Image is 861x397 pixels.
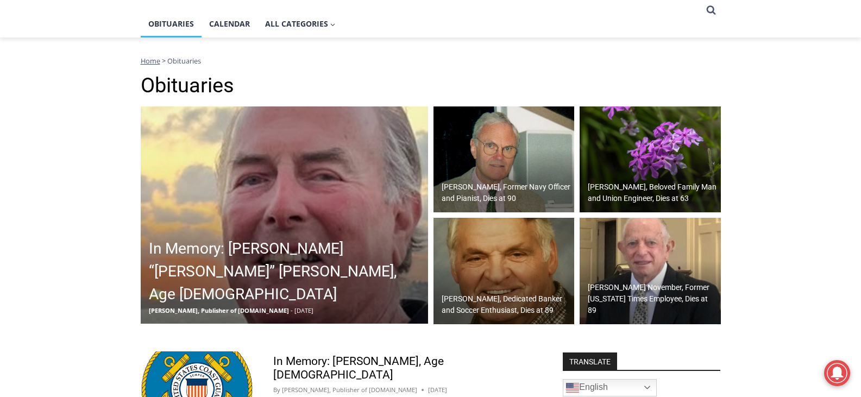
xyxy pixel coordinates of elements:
[202,10,257,37] a: Calendar
[442,181,572,204] h2: [PERSON_NAME], Former Navy Officer and Pianist, Dies at 90
[433,106,575,213] a: [PERSON_NAME], Former Navy Officer and Pianist, Dies at 90
[149,237,425,306] h2: In Memory: [PERSON_NAME] “[PERSON_NAME]” [PERSON_NAME], Age [DEMOGRAPHIC_DATA]
[580,218,721,324] a: [PERSON_NAME] November, Former [US_STATE] Times Employee, Dies at 89
[141,56,160,66] a: Home
[580,218,721,324] img: Obituary - Robert November 2
[563,352,617,370] strong: TRANSLATE
[588,282,718,316] h2: [PERSON_NAME] November, Former [US_STATE] Times Employee, Dies at 89
[433,218,575,324] a: [PERSON_NAME], Dedicated Banker and Soccer Enthusiast, Dies at 89
[701,1,721,20] button: View Search Form
[141,55,721,66] nav: Breadcrumbs
[291,306,293,314] span: -
[294,306,313,314] span: [DATE]
[580,106,721,213] a: [PERSON_NAME], Beloved Family Man and Union Engineer, Dies at 63
[162,56,166,66] span: >
[442,293,572,316] h2: [PERSON_NAME], Dedicated Banker and Soccer Enthusiast, Dies at 89
[563,379,657,396] a: English
[257,10,343,37] button: Child menu of All Categories
[580,106,721,213] img: (PHOTO: Kim Eierman of EcoBeneficial designed and oversaw the installation of native plant beds f...
[141,106,428,324] a: In Memory: [PERSON_NAME] “[PERSON_NAME]” [PERSON_NAME], Age [DEMOGRAPHIC_DATA] [PERSON_NAME], Pub...
[273,355,444,381] a: In Memory: [PERSON_NAME], Age [DEMOGRAPHIC_DATA]
[141,106,428,324] img: Obituary - Richard Dick Austin Langeloh - 2 large
[167,56,201,66] span: Obituaries
[566,381,579,394] img: en
[141,73,721,98] h1: Obituaries
[433,218,575,324] img: Obituary - Simeon Kovacic
[588,181,718,204] h2: [PERSON_NAME], Beloved Family Man and Union Engineer, Dies at 63
[273,385,280,395] span: By
[282,386,417,394] a: [PERSON_NAME], Publisher of [DOMAIN_NAME]
[149,306,289,314] span: [PERSON_NAME], Publisher of [DOMAIN_NAME]
[141,10,202,37] a: Obituaries
[428,385,447,395] time: [DATE]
